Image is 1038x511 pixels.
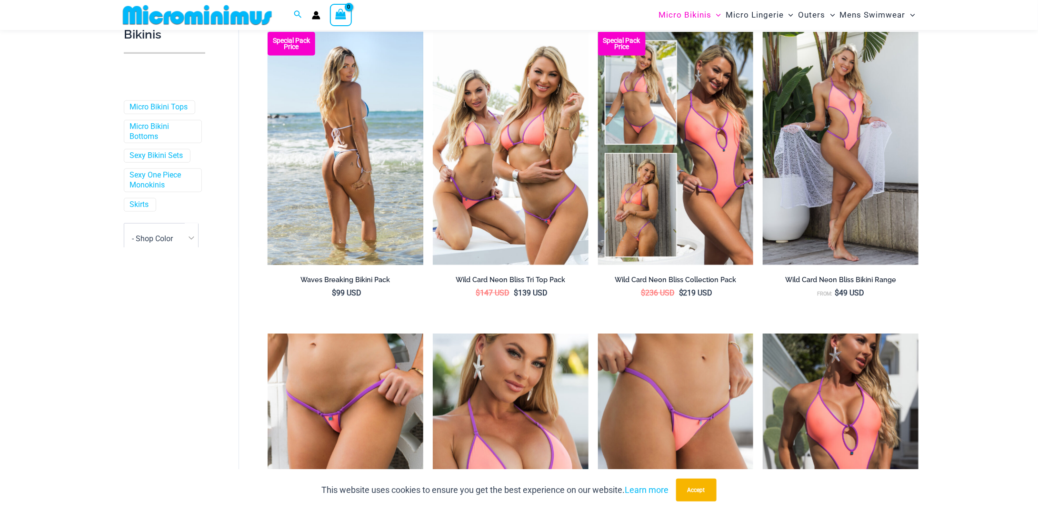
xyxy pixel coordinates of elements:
bdi: 99 USD [332,288,361,297]
h2: Wild Card Neon Bliss Tri Top Pack [433,275,589,285]
span: $ [332,288,336,297]
img: Waves Breaking Ocean 312 Top 456 Bottom 04 [268,32,423,265]
img: Wild Card Neon Bliss Tri Top Pack [433,32,589,265]
b: Special Pack Price [598,38,646,50]
span: $ [514,288,518,297]
a: Learn more [625,485,669,495]
bdi: 139 USD [514,288,548,297]
p: This website uses cookies to ensure you get the best experience on our website. [322,483,669,497]
span: $ [476,288,480,297]
span: Menu Toggle [826,3,835,27]
a: OutersMenu ToggleMenu Toggle [796,3,838,27]
a: Wild Card Neon Bliss 312 Top 01Wild Card Neon Bliss 819 One Piece St Martin 5996 Sarong 04Wild Ca... [763,32,918,265]
a: Wild Card Neon Bliss Collection Pack [598,275,754,288]
bdi: 219 USD [679,288,713,297]
a: Waves Breaking Bikini Pack [268,275,423,288]
span: Menu Toggle [906,3,915,27]
span: From: [817,291,832,297]
bdi: 236 USD [641,288,675,297]
a: Micro Bikini Tops [130,102,188,112]
a: Search icon link [294,9,302,21]
a: Skirts [130,200,149,210]
button: Accept [676,479,717,501]
a: Collection Pack (7) Collection Pack B (1)Collection Pack B (1) [598,32,754,265]
a: Micro LingerieMenu ToggleMenu Toggle [723,3,796,27]
a: Wild Card Neon Bliss Bikini Range [763,275,918,288]
a: View Shopping Cart, empty [330,4,352,26]
span: Micro Lingerie [726,3,784,27]
span: Outers [798,3,826,27]
span: $ [641,288,645,297]
a: Wild Card Neon Bliss Tri Top Pack [433,275,589,288]
a: Micro BikinisMenu ToggleMenu Toggle [656,3,723,27]
span: - Shop Color [132,234,173,243]
span: Menu Toggle [784,3,793,27]
a: Waves Breaking Ocean 312 Top 456 Bottom 08 Waves Breaking Ocean 312 Top 456 Bottom 04Waves Breaki... [268,32,423,265]
span: - Shop Color [124,224,198,254]
span: Menu Toggle [711,3,721,27]
a: Account icon link [312,11,320,20]
span: $ [835,288,839,297]
span: Mens Swimwear [840,3,906,27]
h2: Waves Breaking Bikini Pack [268,275,423,285]
a: Sexy One Piece Monokinis [130,170,194,190]
bdi: 49 USD [835,288,864,297]
img: Wild Card Neon Bliss 312 Top 01 [763,32,918,265]
span: $ [679,288,683,297]
span: - Shop Color [124,223,199,255]
nav: Site Navigation [655,1,919,29]
h2: Wild Card Neon Bliss Bikini Range [763,275,918,285]
h2: Wild Card Neon Bliss Collection Pack [598,275,754,285]
img: MM SHOP LOGO FLAT [119,4,276,26]
a: Wild Card Neon Bliss Tri Top PackWild Card Neon Bliss Tri Top Pack BWild Card Neon Bliss Tri Top ... [433,32,589,265]
b: Special Pack Price [268,38,315,50]
span: Micro Bikinis [659,3,711,27]
a: Mens SwimwearMenu ToggleMenu Toggle [838,3,918,27]
bdi: 147 USD [476,288,509,297]
a: Sexy Bikini Sets [130,151,183,161]
img: Collection Pack (7) [598,32,754,265]
a: Micro Bikini Bottoms [130,122,194,142]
